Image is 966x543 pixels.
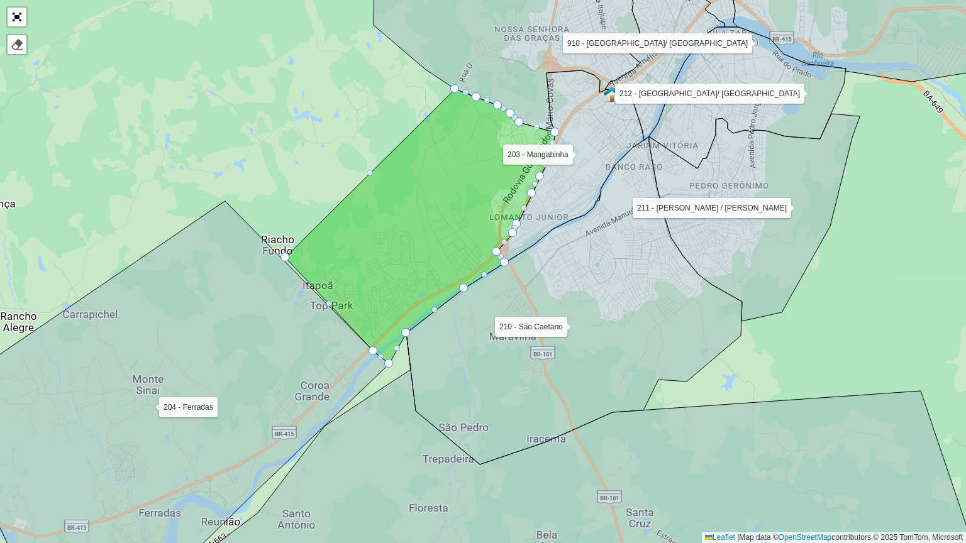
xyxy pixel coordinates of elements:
img: PA Itabuna [604,86,620,102]
span: | [737,533,739,542]
div: Map data © contributors,© 2025 TomTom, Microsoft [702,532,966,543]
a: Leaflet [705,533,735,542]
a: OpenStreetMap [779,533,832,542]
a: Abrir mapa em tela cheia [8,8,26,26]
div: Remover camada(s) [8,35,26,54]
